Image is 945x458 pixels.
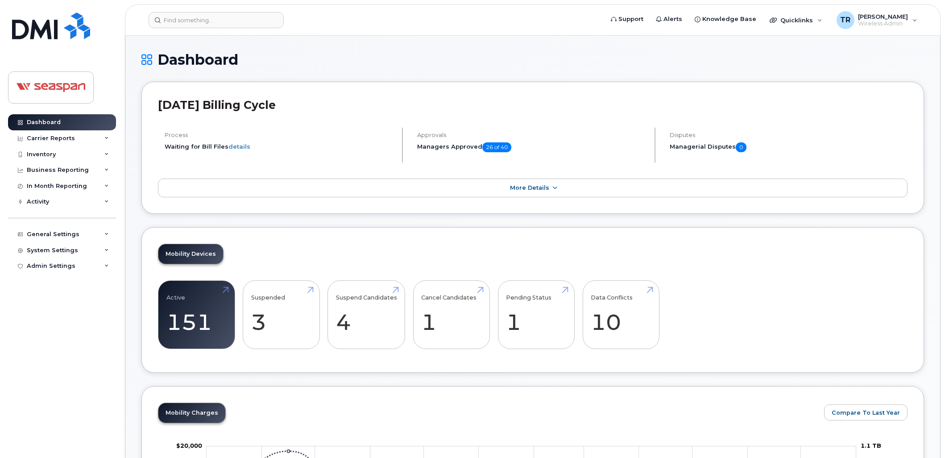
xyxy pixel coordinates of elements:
li: Waiting for Bill Files [165,142,394,151]
tspan: $20,000 [176,442,202,449]
h4: Disputes [670,132,908,138]
span: 26 of 40 [482,142,511,152]
h5: Managerial Disputes [670,142,908,152]
a: details [228,143,250,150]
a: Suspend Candidates 4 [336,285,397,344]
a: Pending Status 1 [506,285,566,344]
a: Suspended 3 [251,285,311,344]
span: More Details [510,184,549,191]
h4: Approvals [417,132,647,138]
a: Cancel Candidates 1 [421,285,481,344]
a: Mobility Charges [158,403,225,423]
h2: [DATE] Billing Cycle [158,98,908,112]
h4: Process [165,132,394,138]
span: 0 [736,142,746,152]
tspan: 1.1 TB [861,442,881,449]
h5: Managers Approved [417,142,647,152]
a: Active 151 [166,285,227,344]
g: $0 [176,442,202,449]
h1: Dashboard [141,52,924,67]
a: Data Conflicts 10 [591,285,651,344]
button: Compare To Last Year [824,404,908,421]
a: Mobility Devices [158,244,223,264]
span: Compare To Last Year [832,408,900,417]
